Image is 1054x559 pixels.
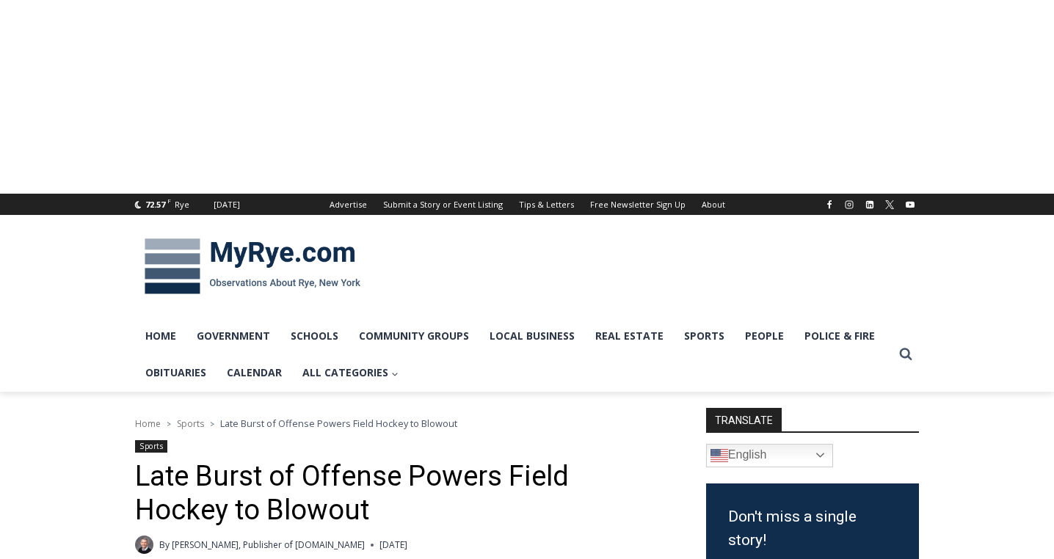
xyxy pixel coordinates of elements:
div: [DATE] [214,198,240,211]
button: View Search Form [893,341,919,368]
a: Government [186,318,280,354]
span: By [159,538,170,552]
a: Home [135,417,161,430]
a: Home [135,318,186,354]
a: Obituaries [135,354,217,391]
img: MyRye.com [135,228,370,304]
a: English [706,444,833,467]
a: Free Newsletter Sign Up [582,194,694,215]
strong: TRANSLATE [706,408,782,431]
a: Instagram [840,196,858,213]
time: [DATE] [379,538,407,552]
nav: Breadcrumbs [135,416,667,431]
a: Police & Fire [794,318,885,354]
a: Sports [177,417,204,430]
a: Author image [135,536,153,554]
a: Facebook [821,196,838,213]
h3: Don't miss a single story! [728,505,897,552]
a: X [881,196,898,213]
span: Late Burst of Offense Powers Field Hockey to Blowout [220,417,457,430]
a: Sports [135,440,167,453]
a: Local Business [479,318,585,354]
a: Schools [280,318,349,354]
img: en [710,447,728,464]
a: People [735,318,794,354]
a: Sports [674,318,735,354]
span: F [167,197,171,205]
a: Linkedin [861,196,879,213]
a: [PERSON_NAME], Publisher of [DOMAIN_NAME] [172,538,365,551]
div: Rye [175,198,189,211]
a: Advertise [321,194,375,215]
nav: Primary Navigation [135,318,893,392]
a: Calendar [217,354,292,391]
a: Real Estate [585,318,674,354]
nav: Secondary Navigation [321,194,733,215]
a: YouTube [901,196,919,213]
span: > [210,419,214,429]
a: Submit a Story or Event Listing [375,194,511,215]
a: Community Groups [349,318,479,354]
span: All Categories [302,365,399,381]
span: 72.57 [145,199,165,210]
a: Tips & Letters [511,194,582,215]
h1: Late Burst of Offense Powers Field Hockey to Blowout [135,460,667,527]
span: > [167,419,171,429]
a: All Categories [292,354,409,391]
a: About [694,194,733,215]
